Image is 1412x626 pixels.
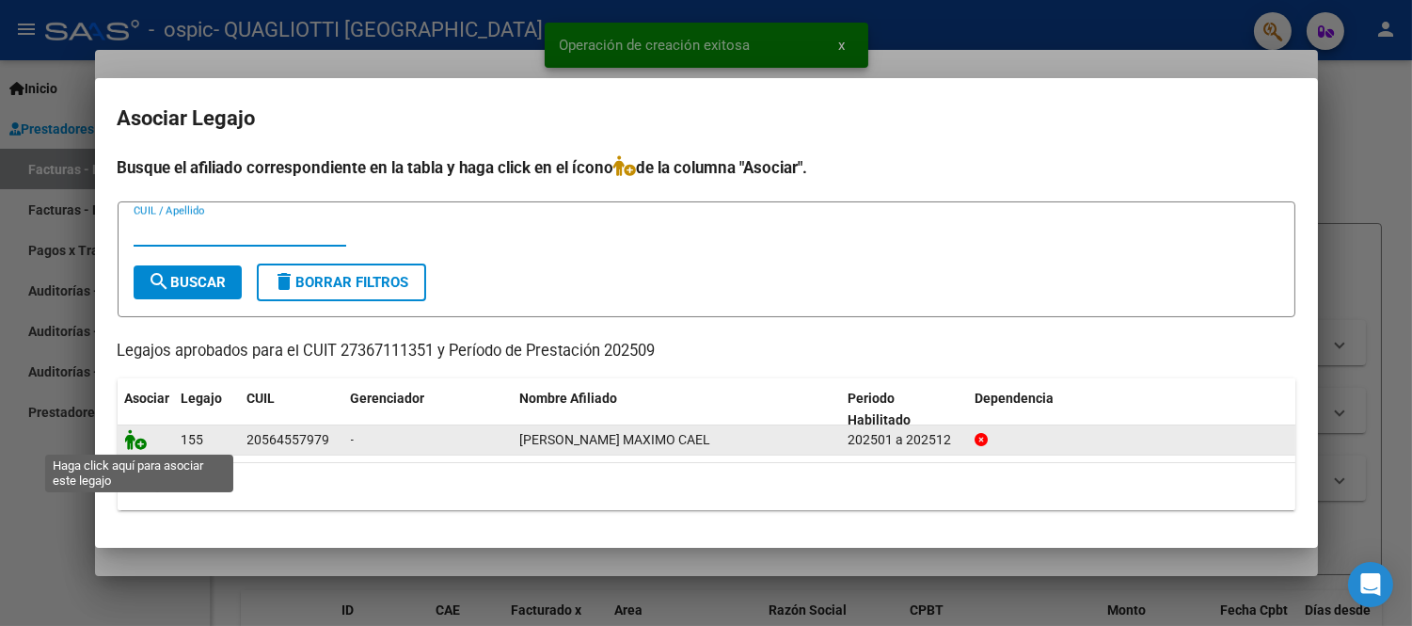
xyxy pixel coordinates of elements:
[351,432,355,447] span: -
[975,391,1054,406] span: Dependencia
[149,270,171,293] mat-icon: search
[274,270,296,293] mat-icon: delete
[848,391,911,427] span: Periodo Habilitado
[149,274,227,291] span: Buscar
[247,391,276,406] span: CUIL
[118,378,174,441] datatable-header-cell: Asociar
[118,463,1295,510] div: 1 registros
[118,155,1295,180] h4: Busque el afiliado correspondiente en la tabla y haga click en el ícono de la columna "Asociar".
[520,432,711,447] span: GOROSITO MAXIMO CAEL
[274,274,409,291] span: Borrar Filtros
[182,432,204,447] span: 155
[840,378,967,441] datatable-header-cell: Periodo Habilitado
[513,378,841,441] datatable-header-cell: Nombre Afiliado
[174,378,240,441] datatable-header-cell: Legajo
[351,391,425,406] span: Gerenciador
[967,378,1295,441] datatable-header-cell: Dependencia
[118,101,1295,136] h2: Asociar Legajo
[1348,562,1393,607] div: Open Intercom Messenger
[182,391,223,406] span: Legajo
[848,429,960,451] div: 202501 a 202512
[247,429,330,451] div: 20564557979
[520,391,618,406] span: Nombre Afiliado
[343,378,513,441] datatable-header-cell: Gerenciador
[125,391,170,406] span: Asociar
[257,264,426,301] button: Borrar Filtros
[118,340,1295,363] p: Legajos aprobados para el CUIT 27367111351 y Período de Prestación 202509
[134,265,242,299] button: Buscar
[240,378,343,441] datatable-header-cell: CUIL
